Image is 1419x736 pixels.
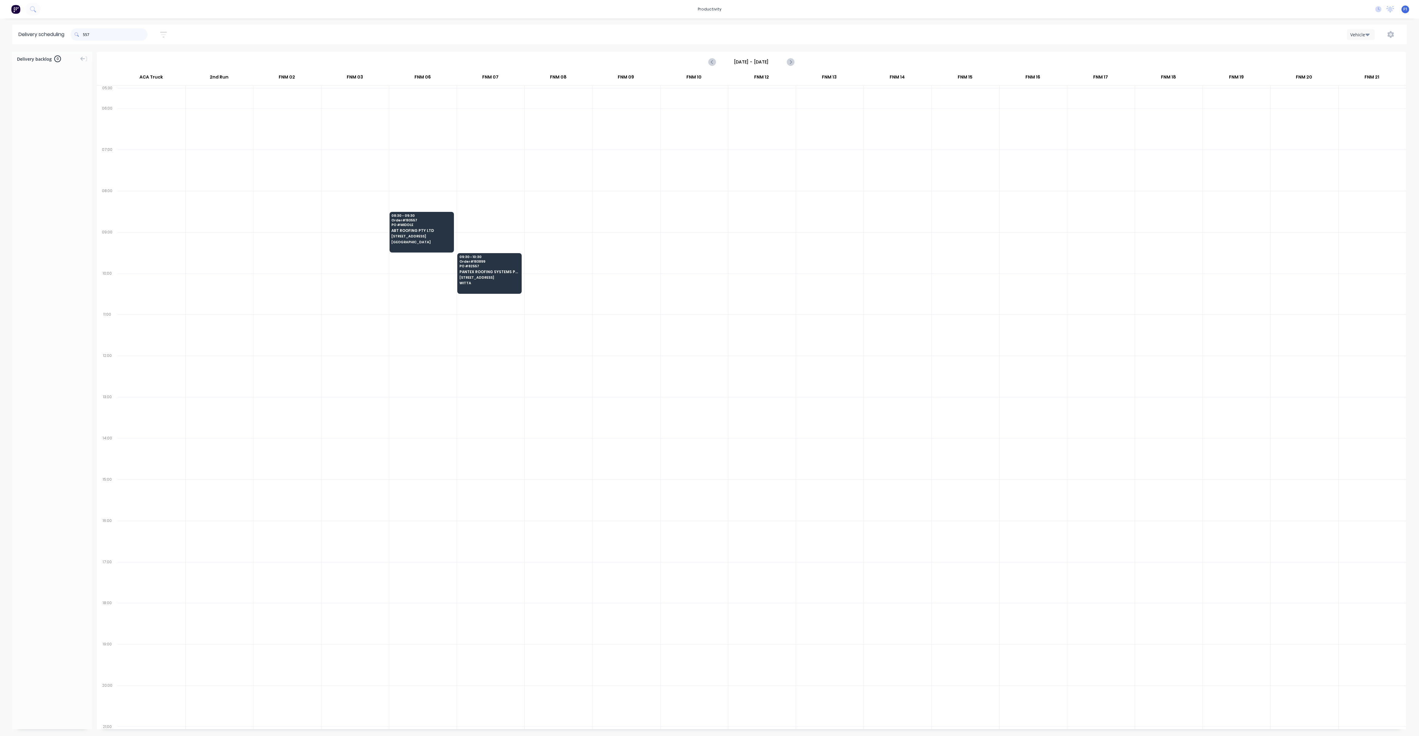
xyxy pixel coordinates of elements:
div: 17:00 [97,558,118,600]
div: 09:00 [97,228,118,270]
div: FNM 10 [660,72,727,85]
div: ACA Truck [117,72,185,85]
div: 19:00 [97,641,118,682]
span: Order # 193899 [459,260,519,263]
span: WITTA [459,281,519,285]
span: Delivery backlog [17,56,52,62]
div: FNM 17 [1067,72,1134,85]
span: [GEOGRAPHIC_DATA] [391,240,451,244]
span: 09:30 - 10:30 [459,255,519,259]
input: Search for orders [83,28,148,41]
div: 18:00 [97,599,118,641]
div: 10:00 [97,270,118,311]
div: 08:00 [97,187,118,228]
div: 07:00 [97,146,118,187]
div: 06:00 [97,105,118,146]
div: FNM 12 [728,72,795,85]
div: FNM 21 [1338,72,1405,85]
span: PO # 82557 [459,264,519,268]
div: 11:00 [97,311,118,352]
div: 2nd Run [185,72,253,85]
div: 05:30 [97,84,118,105]
div: FNM 14 [863,72,931,85]
div: Delivery scheduling [12,25,71,44]
div: 13:00 [97,393,118,435]
div: 20:00 [97,682,118,723]
span: Order # 193557 [391,218,451,222]
img: Factory [11,5,20,14]
div: FNM 03 [321,72,388,85]
span: [STREET_ADDRESS] [459,276,519,279]
div: FNM 02 [253,72,321,85]
div: 15:00 [97,476,118,517]
div: 14:00 [97,435,118,476]
div: FNM 15 [931,72,999,85]
div: FNM 09 [592,72,660,85]
span: F1 [1403,6,1407,12]
span: PO # MIDDLE [391,223,451,227]
div: FNM 19 [1203,72,1270,85]
div: productivity [695,5,725,14]
span: [STREET_ADDRESS] [391,234,451,238]
span: PANTEX ROOFING SYSTEMS PTY LTD [459,270,519,274]
span: 0 [54,55,61,62]
div: Vehicle [1350,31,1368,38]
span: 08:30 - 09:30 [391,214,451,217]
div: 12:00 [97,352,118,393]
span: ABT ROOFING PTY LTD [391,228,451,233]
button: Vehicle [1347,29,1375,40]
div: FNM 16 [999,72,1066,85]
div: FNM 07 [457,72,524,85]
div: FNM 18 [1135,72,1202,85]
div: FNM 08 [524,72,592,85]
div: 21:00 [97,723,118,730]
div: 16:00 [97,517,118,558]
div: FNM 13 [796,72,863,85]
div: FNM 06 [389,72,456,85]
div: FNM 20 [1270,72,1338,85]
